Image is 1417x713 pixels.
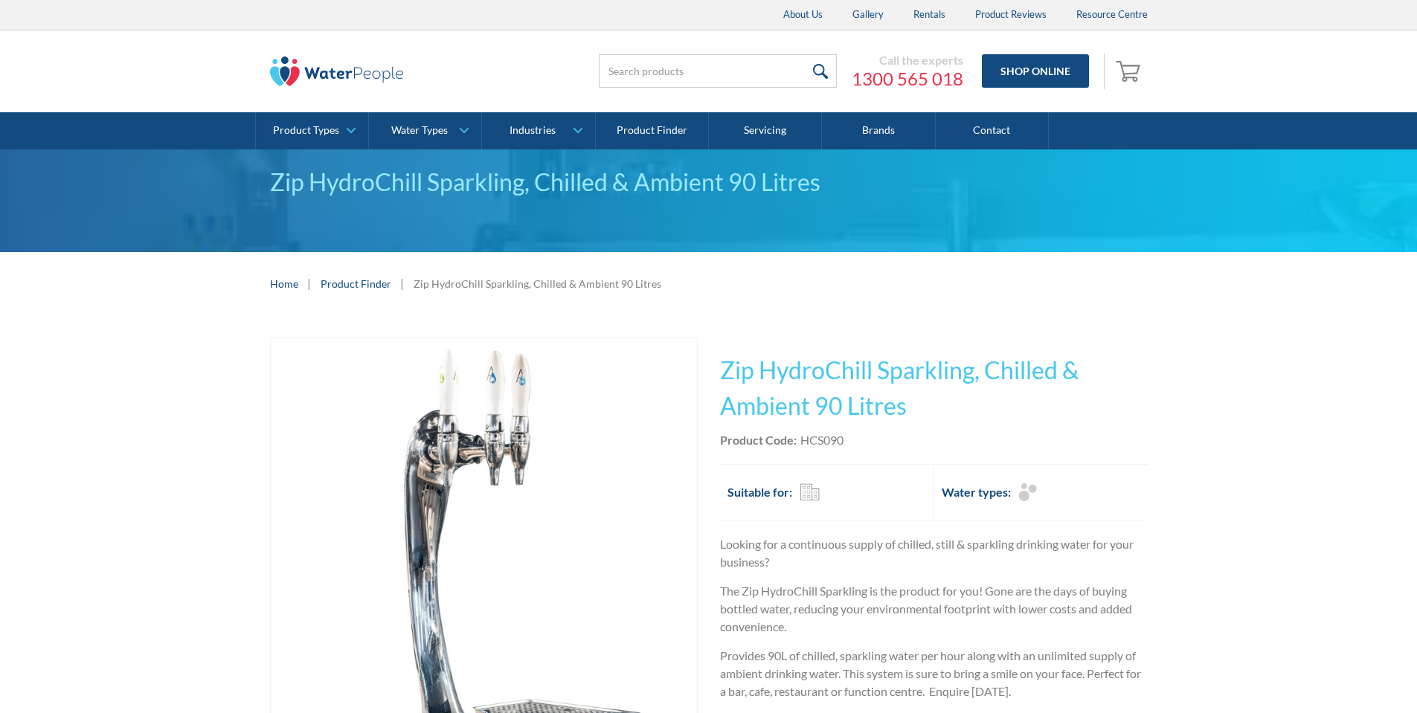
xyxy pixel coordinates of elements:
div: HCS090 [800,431,844,449]
a: Open cart [1112,54,1148,89]
p: The Zip HydroChill Sparkling is the product for you! Gone are the days of buying bottled water, r... [720,582,1148,636]
input: Search products [599,54,837,88]
p: Looking for a continuous supply of chilled, still & sparkling drinking water for your business? [720,535,1148,571]
a: Brands [822,112,935,149]
div: | [399,274,406,292]
p: Provides 90L of chilled, sparkling water per hour along with an unlimited supply of ambient drink... [720,647,1148,700]
img: shopping cart [1116,59,1144,83]
div: Zip HydroChill Sparkling, Chilled & Ambient 90 Litres [270,164,1148,200]
a: Water Types [369,112,481,149]
div: Industries [510,124,556,137]
h2: Suitable for: [727,483,792,501]
div: Zip HydroChill Sparkling, Chilled & Ambient 90 Litres [414,276,661,291]
a: Home [270,276,298,291]
a: Servicing [709,112,822,149]
div: Water Types [391,124,448,137]
div: Call the experts [852,53,963,68]
a: Contact [936,112,1049,149]
a: Product Finder [321,276,391,291]
a: 1300 565 018 [852,68,963,90]
strong: Product Code: [720,433,797,447]
h1: Zip HydroChill Sparkling, Chilled & Ambient 90 Litres [720,352,1148,424]
div: | [306,274,313,292]
div: Product Types [273,124,339,137]
a: Product Finder [596,112,709,149]
h2: Water types: [942,483,1011,501]
img: The Water People [270,57,404,86]
a: Shop Online [982,54,1089,88]
a: Industries [482,112,594,149]
a: Product Types [256,112,368,149]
